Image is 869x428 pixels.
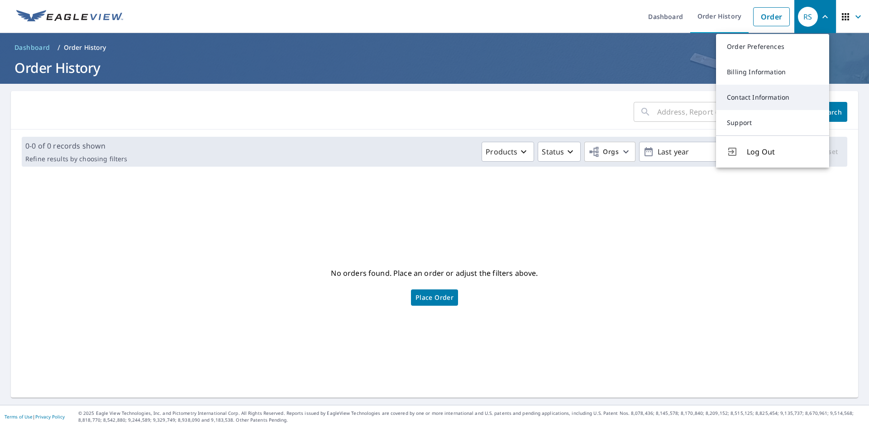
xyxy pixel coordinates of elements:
a: Billing Information [716,59,829,85]
p: Products [486,146,517,157]
li: / [57,42,60,53]
button: Last year [639,142,775,162]
img: EV Logo [16,10,123,24]
a: Support [716,110,829,135]
p: Last year [654,144,760,160]
button: Products [482,142,534,162]
span: Log Out [747,146,818,157]
a: Terms of Use [5,414,33,420]
p: Refine results by choosing filters [25,155,127,163]
span: Dashboard [14,43,50,52]
a: Dashboard [11,40,54,55]
p: © 2025 Eagle View Technologies, Inc. and Pictometry International Corp. All Rights Reserved. Repo... [78,410,864,423]
span: Search [822,108,840,116]
nav: breadcrumb [11,40,858,55]
button: Search [815,102,847,122]
p: No orders found. Place an order or adjust the filters above. [331,266,538,280]
h1: Order History [11,58,858,77]
button: Orgs [584,142,635,162]
p: 0-0 of 0 records shown [25,140,127,151]
a: Privacy Policy [35,414,65,420]
button: Status [538,142,581,162]
a: Place Order [411,289,458,306]
p: Status [542,146,564,157]
span: Place Order [415,295,454,300]
button: Log Out [716,135,829,168]
p: Order History [64,43,106,52]
span: Orgs [588,146,619,158]
input: Address, Report #, Claim ID, etc. [657,99,807,125]
div: RS [798,7,818,27]
a: Contact Information [716,85,829,110]
a: Order [753,7,790,26]
a: Order Preferences [716,34,829,59]
p: | [5,414,65,419]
